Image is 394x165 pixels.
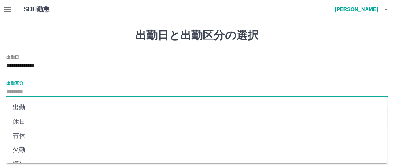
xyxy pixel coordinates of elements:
label: 出勤区分 [6,80,23,86]
li: 欠勤 [6,143,388,157]
li: 休日 [6,115,388,129]
label: 出勤日 [6,54,19,60]
h1: 出勤日と出勤区分の選択 [6,29,388,42]
li: 出勤 [6,100,388,115]
li: 有休 [6,129,388,143]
